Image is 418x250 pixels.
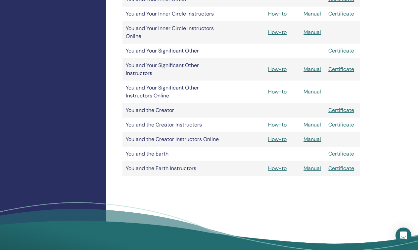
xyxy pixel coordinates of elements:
td: You and Your Inner Circle Instructors Online [122,21,229,44]
div: Open Intercom Messenger [395,228,411,243]
a: Certificate [328,165,354,172]
td: You and Your Significant Other Instructors [122,58,229,81]
td: You and the Earth Instructors [122,161,229,176]
td: You and the Earth [122,147,229,161]
td: You and Your Significant Other [122,44,229,58]
a: How-to [268,10,287,17]
a: Certificate [328,107,354,114]
a: How-to [268,121,287,128]
td: You and Your Inner Circle Instructors [122,7,229,21]
a: Manual [303,121,321,128]
a: Manual [303,10,321,17]
a: Manual [303,29,321,36]
a: How-to [268,88,287,95]
a: How-to [268,66,287,73]
td: You and Your Significant Other Instructors Online [122,81,229,103]
a: Manual [303,165,321,172]
a: Manual [303,66,321,73]
a: Certificate [328,121,354,128]
a: How-to [268,136,287,143]
a: How-to [268,29,287,36]
a: How-to [268,165,287,172]
a: Manual [303,88,321,95]
td: You and the Creator [122,103,229,118]
td: You and the Creator Instructors Online [122,132,229,147]
a: Certificate [328,47,354,54]
a: Certificate [328,66,354,73]
a: Certificate [328,150,354,157]
a: Certificate [328,10,354,17]
td: You and the Creator Instructors [122,118,229,132]
a: Manual [303,136,321,143]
